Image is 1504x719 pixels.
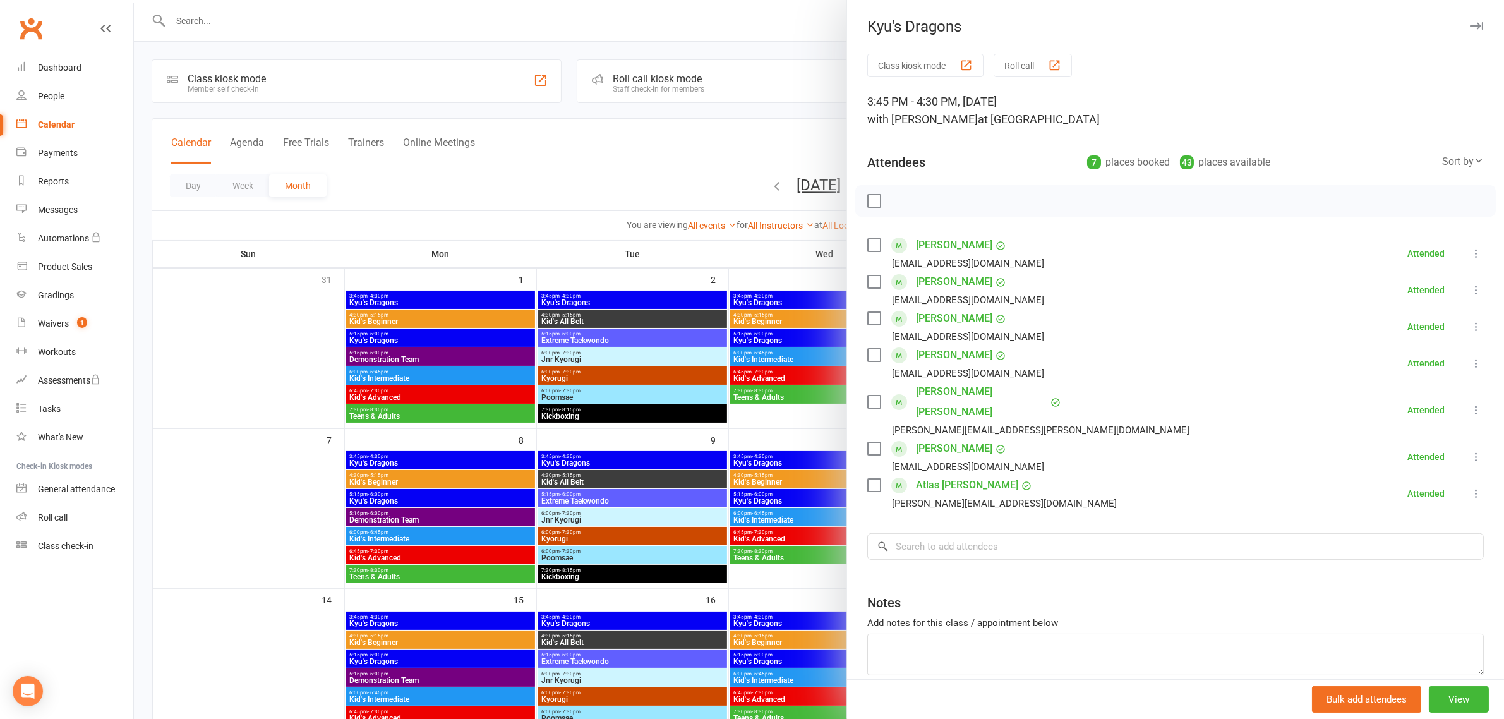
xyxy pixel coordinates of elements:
[16,111,133,139] a: Calendar
[16,532,133,560] a: Class kiosk mode
[867,533,1484,560] input: Search to add attendees
[15,13,47,44] a: Clubworx
[892,365,1044,382] div: [EMAIL_ADDRESS][DOMAIN_NAME]
[867,594,901,612] div: Notes
[867,93,1484,128] div: 3:45 PM - 4:30 PM, [DATE]
[1407,359,1445,368] div: Attended
[38,512,68,523] div: Roll call
[847,18,1504,35] div: Kyu's Dragons
[1087,154,1170,171] div: places booked
[1312,686,1421,713] button: Bulk add attendees
[994,54,1072,77] button: Roll call
[1180,155,1194,169] div: 43
[16,54,133,82] a: Dashboard
[16,504,133,532] a: Roll call
[16,253,133,281] a: Product Sales
[1407,286,1445,294] div: Attended
[38,262,92,272] div: Product Sales
[916,272,992,292] a: [PERSON_NAME]
[16,338,133,366] a: Workouts
[892,422,1189,438] div: [PERSON_NAME][EMAIL_ADDRESS][PERSON_NAME][DOMAIN_NAME]
[978,112,1100,126] span: at [GEOGRAPHIC_DATA]
[38,63,81,73] div: Dashboard
[867,112,978,126] span: with [PERSON_NAME]
[16,366,133,395] a: Assessments
[38,404,61,414] div: Tasks
[892,495,1117,512] div: [PERSON_NAME][EMAIL_ADDRESS][DOMAIN_NAME]
[1407,489,1445,498] div: Attended
[1407,406,1445,414] div: Attended
[892,329,1044,345] div: [EMAIL_ADDRESS][DOMAIN_NAME]
[16,310,133,338] a: Waivers 1
[892,292,1044,308] div: [EMAIL_ADDRESS][DOMAIN_NAME]
[1180,154,1270,171] div: places available
[16,395,133,423] a: Tasks
[38,91,64,101] div: People
[16,423,133,452] a: What's New
[38,318,69,329] div: Waivers
[16,475,133,504] a: General attendance kiosk mode
[16,196,133,224] a: Messages
[38,541,93,551] div: Class check-in
[1087,155,1101,169] div: 7
[16,224,133,253] a: Automations
[38,148,78,158] div: Payments
[916,475,1018,495] a: Atlas [PERSON_NAME]
[38,432,83,442] div: What's New
[38,290,74,300] div: Gradings
[16,281,133,310] a: Gradings
[916,345,992,365] a: [PERSON_NAME]
[916,308,992,329] a: [PERSON_NAME]
[1407,322,1445,331] div: Attended
[1407,452,1445,461] div: Attended
[38,205,78,215] div: Messages
[38,176,69,186] div: Reports
[892,255,1044,272] div: [EMAIL_ADDRESS][DOMAIN_NAME]
[916,438,992,459] a: [PERSON_NAME]
[1442,154,1484,170] div: Sort by
[1407,249,1445,258] div: Attended
[916,235,992,255] a: [PERSON_NAME]
[867,154,925,171] div: Attendees
[916,382,1047,422] a: [PERSON_NAME] [PERSON_NAME]
[77,317,87,328] span: 1
[38,375,100,385] div: Assessments
[16,82,133,111] a: People
[16,139,133,167] a: Payments
[38,233,89,243] div: Automations
[38,347,76,357] div: Workouts
[38,119,75,130] div: Calendar
[867,615,1484,631] div: Add notes for this class / appointment below
[1429,686,1489,713] button: View
[13,676,43,706] div: Open Intercom Messenger
[38,484,115,494] div: General attendance
[867,54,984,77] button: Class kiosk mode
[892,459,1044,475] div: [EMAIL_ADDRESS][DOMAIN_NAME]
[16,167,133,196] a: Reports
